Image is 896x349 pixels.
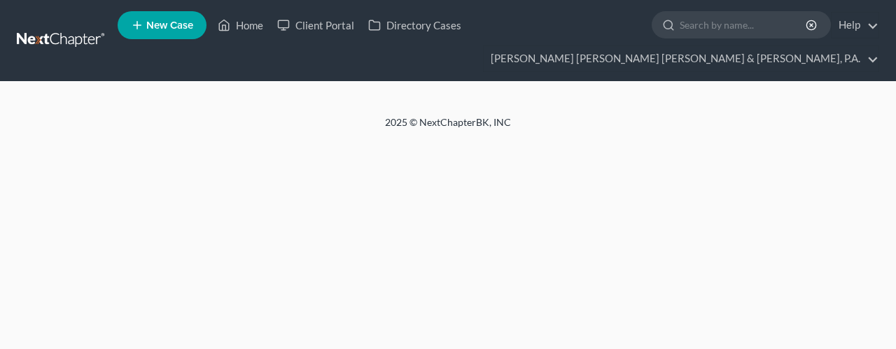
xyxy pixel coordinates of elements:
a: Client Portal [270,13,361,38]
input: Search by name... [680,12,808,38]
div: 2025 © NextChapterBK, INC [49,115,847,141]
a: Help [832,13,878,38]
a: Directory Cases [361,13,468,38]
a: [PERSON_NAME] [PERSON_NAME] [PERSON_NAME] & [PERSON_NAME], P.A. [484,46,878,71]
a: Home [211,13,270,38]
span: New Case [146,20,193,31]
